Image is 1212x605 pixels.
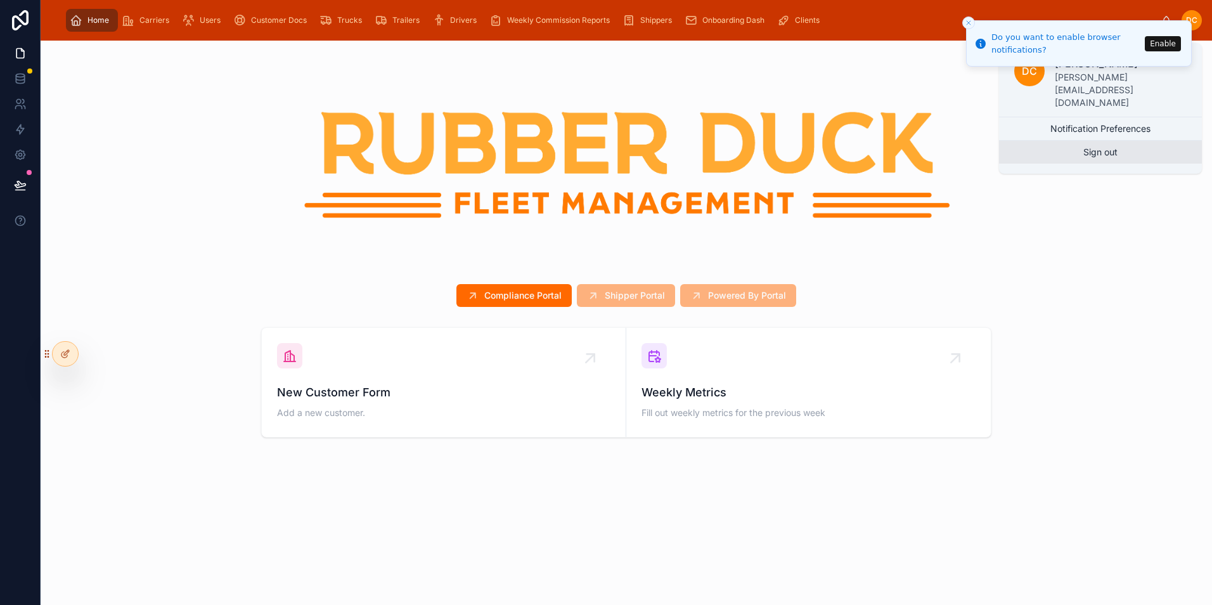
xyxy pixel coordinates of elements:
span: Trailers [392,15,420,25]
a: Clients [773,9,828,32]
div: scrollable content [61,6,1161,34]
a: Shippers [619,9,681,32]
span: New Customer Form [277,384,610,401]
span: Weekly Commission Reports [507,15,610,25]
a: Home [66,9,118,32]
span: DC [1186,15,1197,25]
button: Sign out [999,141,1202,164]
span: Shippers [640,15,672,25]
button: Notification Preferences [999,117,1202,140]
span: Add a new customer. [277,407,610,419]
span: Carriers [139,15,169,25]
span: Weekly Metrics [641,384,976,401]
img: 22376-Rubber-Duck-Fleet-Management-.png [261,71,991,249]
span: Clients [795,15,820,25]
button: Compliance Portal [456,284,572,307]
a: Users [178,9,229,32]
span: Compliance Portal [484,289,562,302]
a: Trailers [371,9,429,32]
button: Enable [1145,36,1181,51]
a: New Customer FormAdd a new customer. [262,328,626,437]
a: Onboarding Dash [681,9,773,32]
a: Customer Docs [229,9,316,32]
span: Fill out weekly metrics for the previous week [641,407,976,419]
span: Home [87,15,109,25]
span: Drivers [450,15,477,25]
span: Customer Docs [251,15,307,25]
a: Drivers [429,9,486,32]
span: DC [1022,63,1037,79]
span: Onboarding Dash [702,15,764,25]
a: Trucks [316,9,371,32]
button: Close toast [962,16,975,29]
span: Users [200,15,221,25]
span: Trucks [337,15,362,25]
div: Do you want to enable browser notifications? [991,31,1141,56]
a: Weekly Commission Reports [486,9,619,32]
p: [PERSON_NAME][EMAIL_ADDRESS][DOMAIN_NAME] [1055,71,1187,109]
a: Carriers [118,9,178,32]
a: Weekly MetricsFill out weekly metrics for the previous week [626,328,991,437]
